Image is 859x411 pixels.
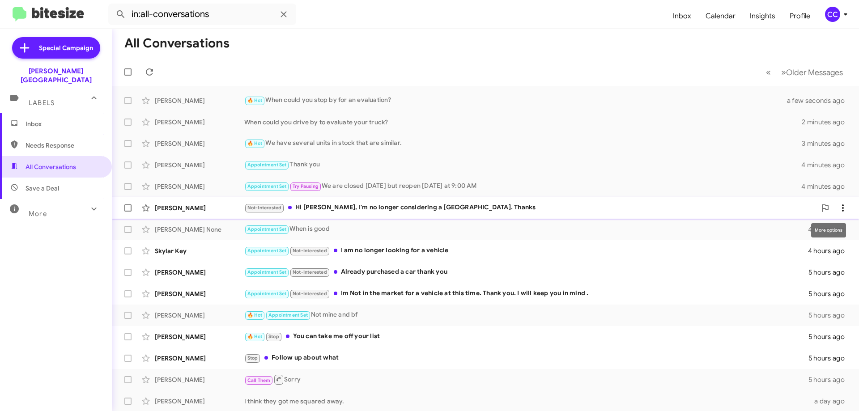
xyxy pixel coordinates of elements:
div: [PERSON_NAME] [155,96,244,105]
span: 🔥 Hot [247,97,263,103]
span: Stop [268,334,279,339]
div: 5 hours ago [808,332,852,341]
div: 2 minutes ago [802,118,852,127]
a: Inbox [666,3,698,29]
span: Appointment Set [247,269,287,275]
div: [PERSON_NAME] [155,332,244,341]
h1: All Conversations [124,36,230,51]
span: Appointment Set [247,183,287,189]
a: Special Campaign [12,37,100,59]
div: a day ago [809,397,852,406]
a: Calendar [698,3,743,29]
a: Profile [782,3,817,29]
div: [PERSON_NAME] [155,203,244,212]
div: Thank you [244,160,801,170]
span: All Conversations [26,162,76,171]
div: I think they got me squared away. [244,397,809,406]
div: Already purchased a car thank you [244,267,808,277]
span: Appointment Set [247,162,287,168]
div: [PERSON_NAME] [155,161,244,169]
span: Inbox [26,119,102,128]
span: « [766,67,771,78]
div: More options [811,223,846,237]
input: Search [108,4,296,25]
span: Not-Interested [293,269,327,275]
span: Appointment Set [247,248,287,254]
div: When is good [244,224,808,234]
div: 3 minutes ago [802,139,852,148]
div: Hi [PERSON_NAME], I'm no longer considering a [GEOGRAPHIC_DATA]. Thanks [244,203,816,213]
div: [PERSON_NAME] [155,397,244,406]
div: [PERSON_NAME] [155,118,244,127]
div: Follow up about what [244,353,808,363]
div: We are closed [DATE] but reopen [DATE] at 9:00 AM [244,181,801,191]
div: 5 hours ago [808,375,852,384]
div: 4 minutes ago [801,161,852,169]
span: Not-Interested [293,291,327,297]
span: Appointment Set [247,291,287,297]
div: [PERSON_NAME] [155,268,244,277]
div: Sorry [244,374,808,385]
div: When could you stop by for an evaluation? [244,95,798,106]
div: When could you drive by to evaluate your truck? [244,118,802,127]
span: Save a Deal [26,184,59,193]
button: Next [776,63,848,81]
span: Special Campaign [39,43,93,52]
span: 🔥 Hot [247,312,263,318]
div: [PERSON_NAME] [155,139,244,148]
div: 4 minutes ago [801,182,852,191]
div: I am no longer looking for a vehicle [244,246,808,256]
button: Previous [761,63,776,81]
span: Appointment Set [268,312,308,318]
div: Skylar Key [155,246,244,255]
div: 5 hours ago [808,311,852,320]
div: 5 hours ago [808,354,852,363]
div: [PERSON_NAME] [155,182,244,191]
div: Im Not in the market for a vehicle at this time. Thank you. I will keep you in mind . [244,288,808,299]
span: 🔥 Hot [247,140,263,146]
a: Insights [743,3,782,29]
span: Needs Response [26,141,102,150]
div: [PERSON_NAME] None [155,225,244,234]
button: CC [817,7,849,22]
div: You can take me off your list [244,331,808,342]
div: 5 hours ago [808,289,852,298]
span: More [29,210,47,218]
span: Call Them [247,377,271,383]
span: Appointment Set [247,226,287,232]
div: 4 hours ago [808,246,852,255]
div: We have several units in stock that are similar. [244,138,802,148]
div: a few seconds ago [798,96,852,105]
div: [PERSON_NAME] [155,354,244,363]
div: CC [825,7,840,22]
span: Stop [247,355,258,361]
nav: Page navigation example [761,63,848,81]
div: [PERSON_NAME] [155,311,244,320]
span: » [781,67,786,78]
span: 🔥 Hot [247,334,263,339]
div: 5 hours ago [808,268,852,277]
span: Older Messages [786,68,843,77]
div: [PERSON_NAME] [155,289,244,298]
span: Labels [29,99,55,107]
div: Not mine and bf [244,310,808,320]
div: [PERSON_NAME] [155,375,244,384]
span: Try Pausing [293,183,319,189]
span: Not-Interested [247,205,282,211]
span: Not-Interested [293,248,327,254]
